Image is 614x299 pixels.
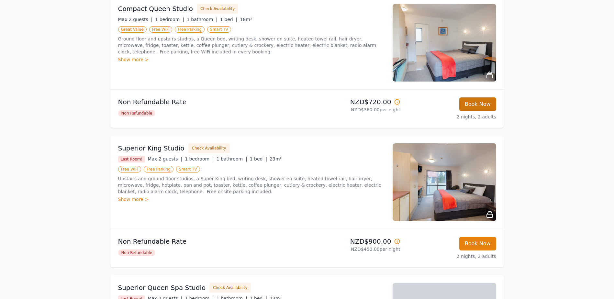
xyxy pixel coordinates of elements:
[459,237,496,250] button: Book Now
[144,166,173,172] span: Free Parking
[118,4,193,13] h3: Compact Queen Studio
[240,17,252,22] span: 18m²
[310,246,400,252] p: NZD$450.00 per night
[459,97,496,111] button: Book Now
[148,156,182,161] span: Max 2 guests |
[188,143,230,153] button: Check Availability
[118,175,385,195] p: Upstairs and ground floor studios, a Super King bed, writing desk, shower en suite, heated towel ...
[149,26,173,33] span: Free WiFi
[310,106,400,113] p: NZD$360.00 per night
[118,110,156,116] span: Non Refundable
[406,114,496,120] p: 2 nights, 2 adults
[250,156,267,161] span: 1 bed |
[118,97,305,106] p: Non Refundable Rate
[118,156,145,162] span: Last Room!
[175,26,205,33] span: Free Parking
[118,26,147,33] span: Great Value
[220,17,237,22] span: 1 bed |
[118,144,184,153] h3: Superior King Studio
[118,56,385,63] div: Show more >
[207,26,231,33] span: Smart TV
[270,156,282,161] span: 23m²
[118,237,305,246] p: Non Refundable Rate
[310,97,400,106] p: NZD$720.00
[118,166,141,172] span: Free WiFi
[310,237,400,246] p: NZD$900.00
[118,283,206,292] h3: Superior Queen Spa Studio
[118,17,153,22] span: Max 2 guests |
[217,156,247,161] span: 1 bathroom |
[118,36,385,55] p: Ground floor and upstairs studios, a Queen bed, writing desk, shower en suite, heated towel rail,...
[118,249,156,256] span: Non Refundable
[406,253,496,260] p: 2 nights, 2 adults
[187,17,218,22] span: 1 bathroom |
[176,166,200,172] span: Smart TV
[118,196,385,203] div: Show more >
[197,4,238,14] button: Check Availability
[209,283,251,293] button: Check Availability
[185,156,214,161] span: 1 bedroom |
[155,17,184,22] span: 1 bedroom |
